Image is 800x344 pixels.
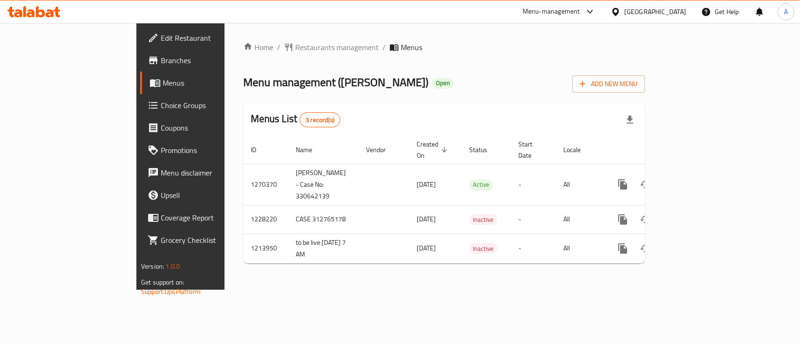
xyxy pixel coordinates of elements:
[288,205,359,234] td: CASE 312765178
[251,112,340,127] h2: Menus List
[634,173,657,196] button: Change Status
[469,144,500,155] span: Status
[140,139,270,161] a: Promotions
[243,72,428,93] span: Menu management ( [PERSON_NAME] )
[511,164,556,205] td: -
[469,179,493,190] span: Active
[612,208,634,231] button: more
[469,243,497,254] div: Inactive
[161,190,262,201] span: Upsell
[163,77,262,88] span: Menus
[251,144,269,155] span: ID
[469,179,493,190] div: Active
[518,139,545,161] span: Start Date
[141,285,201,298] a: Support.OpsPlatform
[161,167,262,178] span: Menu disclaimer
[511,234,556,263] td: -
[612,173,634,196] button: more
[432,79,454,87] span: Open
[140,206,270,229] a: Coverage Report
[624,7,686,17] div: [GEOGRAPHIC_DATA]
[243,42,645,53] nav: breadcrumb
[243,136,709,263] table: enhanced table
[556,164,604,205] td: All
[161,212,262,223] span: Coverage Report
[634,208,657,231] button: Change Status
[140,27,270,49] a: Edit Restaurant
[563,144,593,155] span: Locale
[140,49,270,72] a: Branches
[161,234,262,246] span: Grocery Checklist
[284,42,379,53] a: Restaurants management
[469,214,497,225] div: Inactive
[417,242,436,254] span: [DATE]
[417,178,436,190] span: [DATE]
[572,75,645,93] button: Add New Menu
[140,184,270,206] a: Upsell
[432,78,454,89] div: Open
[299,112,340,127] div: Total records count
[161,100,262,111] span: Choice Groups
[140,94,270,117] a: Choice Groups
[140,229,270,251] a: Grocery Checklist
[277,42,280,53] li: /
[165,260,180,272] span: 1.0.0
[619,109,641,131] div: Export file
[288,164,359,205] td: [PERSON_NAME] - Case No: 330642139
[556,234,604,263] td: All
[417,213,436,225] span: [DATE]
[141,260,164,272] span: Version:
[161,55,262,66] span: Branches
[296,144,324,155] span: Name
[140,161,270,184] a: Menu disclaimer
[580,78,637,90] span: Add New Menu
[161,122,262,133] span: Coupons
[300,116,340,124] span: 3 record(s)
[288,234,359,263] td: to be live [DATE] 7 AM
[382,42,386,53] li: /
[469,243,497,254] span: Inactive
[161,145,262,156] span: Promotions
[612,237,634,260] button: more
[295,42,379,53] span: Restaurants management
[511,205,556,234] td: -
[401,42,422,53] span: Menus
[523,6,580,17] div: Menu-management
[556,205,604,234] td: All
[141,276,184,288] span: Get support on:
[604,136,709,164] th: Actions
[784,7,788,17] span: A
[417,139,450,161] span: Created On
[469,214,497,225] span: Inactive
[634,237,657,260] button: Change Status
[140,117,270,139] a: Coupons
[366,144,398,155] span: Vendor
[140,72,270,94] a: Menus
[161,32,262,44] span: Edit Restaurant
